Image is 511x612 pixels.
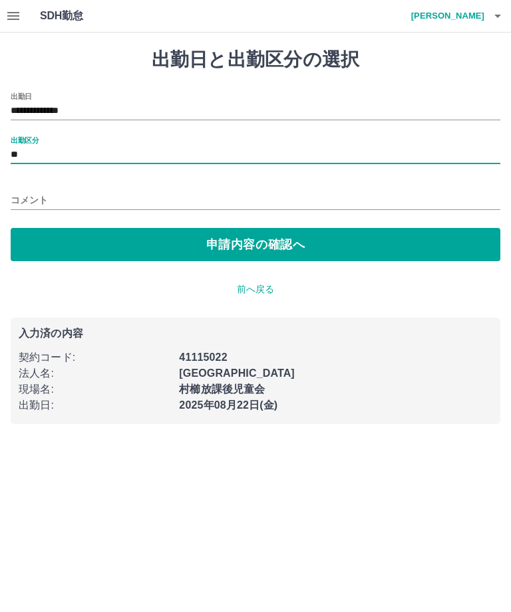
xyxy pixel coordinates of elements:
[11,91,32,101] label: 出勤日
[19,350,171,365] p: 契約コード :
[19,328,492,339] p: 入力済の内容
[179,352,227,363] b: 41115022
[19,365,171,381] p: 法人名 :
[179,383,265,395] b: 村櫛放課後児童会
[11,49,500,71] h1: 出勤日と出勤区分の選択
[11,228,500,261] button: 申請内容の確認へ
[11,282,500,296] p: 前へ戻る
[19,397,171,413] p: 出勤日 :
[11,135,39,145] label: 出勤区分
[19,381,171,397] p: 現場名 :
[179,367,295,379] b: [GEOGRAPHIC_DATA]
[179,399,277,411] b: 2025年08月22日(金)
